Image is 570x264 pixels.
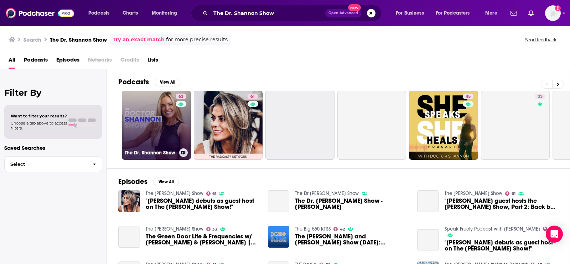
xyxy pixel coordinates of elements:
h3: The Dr. Shannon Show [125,150,176,156]
span: Networks [88,54,112,69]
a: 61 [505,191,515,196]
a: The Shannon Joy Show [146,190,203,196]
a: "Dr. Clayton Baker guest hosts the Shannon Joy Show, Part 2: Back by popular demand!" [417,190,439,212]
button: open menu [431,7,480,19]
span: More [485,8,497,18]
a: The Big 550 KTRS [295,226,331,232]
span: New [348,4,361,11]
a: 61 [194,91,263,160]
span: 61 [512,192,515,195]
a: The Dr. Kevin Show - Shannon E. Stewart [295,198,409,210]
span: Select [5,162,87,167]
p: Saved Searches [4,144,102,151]
button: open menu [83,7,119,19]
span: "[PERSON_NAME] guest hosts the [PERSON_NAME] Show, Part 2: Back by popular demand!" [445,198,558,210]
span: Logged in as nicole.koremenos [545,5,561,21]
a: The Green Door Life & Frequencies w/ Shannon Morse & Dr. Christina Rahm | The Dr. Rahm Show | Ep. 25 [118,226,140,248]
a: 61 [206,191,217,196]
h2: Episodes [118,177,147,186]
a: 45 [409,91,478,160]
span: Open Advanced [328,11,358,15]
div: Search podcasts, credits, & more... [198,5,388,21]
a: 59 [543,227,554,231]
a: 63The Dr. Shannon Show [122,91,191,160]
a: EpisodesView All [118,177,179,186]
span: Podcasts [88,8,109,18]
button: Send feedback [523,37,559,43]
button: open menu [480,7,506,19]
span: "[PERSON_NAME] debuts as guest host on The [PERSON_NAME] Show!" [445,239,558,252]
a: Podcasts [24,54,48,69]
a: The Shannon Joy Show [445,190,502,196]
span: "[PERSON_NAME] debuts as guest host on The [PERSON_NAME] Show!" [146,198,259,210]
span: Charts [123,8,138,18]
span: 63 [178,93,183,100]
span: Monitoring [152,8,177,18]
a: Charts [118,7,142,19]
span: Choose a tab above to access filters. [11,121,67,131]
span: The [PERSON_NAME] and [PERSON_NAME] Show [DATE]: [PERSON_NAME] - [PERSON_NAME] [295,233,409,245]
span: for more precise results [166,36,228,44]
a: 42 [333,227,345,231]
span: The Green Door Life & Frequencies w/ [PERSON_NAME] & [PERSON_NAME] | The [PERSON_NAME] Show | Ep. 25 [146,233,259,245]
a: Episodes [56,54,79,69]
span: 33 [538,93,543,100]
a: 61 [248,94,258,99]
h2: Filter By [4,88,102,98]
a: Speak Freely Podcast with Patrick Howley [445,226,540,232]
a: Show notifications dropdown [508,7,520,19]
a: "Dr. Clayton Baker debuts as guest host on The Shannon Joy Show!" [146,198,259,210]
span: For Business [396,8,424,18]
span: 33 [212,228,217,231]
span: Credits [120,54,139,69]
button: Show profile menu [545,5,561,21]
span: Want to filter your results? [11,113,67,118]
a: PodcastsView All [118,78,180,86]
a: The Green Door Life & Frequencies w/ Shannon Morse & Dr. Christina Rahm | The Dr. Rahm Show | Ep. 25 [146,233,259,245]
img: Podchaser - Follow, Share and Rate Podcasts [6,6,74,20]
span: 45 [466,93,471,100]
img: "Dr. Clayton Baker debuts as guest host on The Shannon Joy Show!" [118,190,140,212]
a: Lists [147,54,158,69]
span: 61 [250,93,255,100]
a: The Dr Kevin Show [295,190,359,196]
button: View All [153,178,179,186]
button: Open AdvancedNew [325,9,361,17]
a: 33 [481,91,550,160]
a: Try an exact match [113,36,165,44]
img: User Profile [545,5,561,21]
span: 42 [340,228,345,231]
span: For Podcasters [436,8,470,18]
a: 45 [463,94,473,99]
a: All [9,54,15,69]
a: The Dr. Rahm Show [146,226,203,232]
a: 63 [176,94,186,99]
button: open menu [391,7,433,19]
svg: Add a profile image [555,5,561,11]
input: Search podcasts, credits, & more... [211,7,325,19]
h2: Podcasts [118,78,149,86]
button: Select [4,156,102,172]
span: The Dr. [PERSON_NAME] Show - [PERSON_NAME] [295,198,409,210]
span: 61 [212,192,216,195]
a: The Frank and Jill Show 8-11-25: Dr. Erin Shannon - Greg Willard [295,233,409,245]
button: open menu [147,7,186,19]
a: 33 [206,227,218,231]
a: "Dr. Clayton Baker debuts as guest host on The Shannon Joy Show!" [445,239,558,252]
h3: The Dr. Shannon Show [50,36,107,43]
h3: Search [24,36,41,43]
a: "Dr. Clayton Baker guest hosts the Shannon Joy Show, Part 2: Back by popular demand!" [445,198,558,210]
a: The Dr. Kevin Show - Shannon E. Stewart [268,190,290,212]
button: View All [155,78,180,86]
div: Open Intercom Messenger [546,226,563,243]
a: Show notifications dropdown [525,7,537,19]
img: The Frank and Jill Show 8-11-25: Dr. Erin Shannon - Greg Willard [268,226,290,248]
a: 33 [535,94,545,99]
